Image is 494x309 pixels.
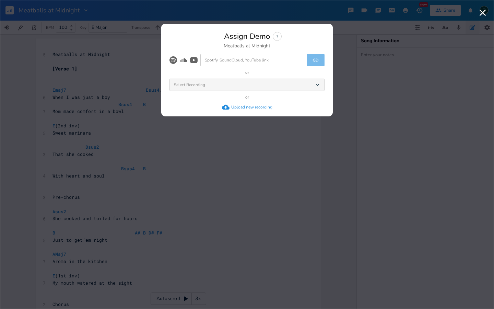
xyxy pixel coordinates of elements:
[245,95,249,99] div: or
[273,32,282,41] div: ?
[307,54,325,66] button: Link Demo
[222,103,272,111] button: Upload new recording
[174,83,205,87] span: Select Recording
[224,33,270,40] div: Assign Demo
[224,44,270,48] div: Meatballs at Midnight
[200,54,307,66] input: Spotify, SoundCloud, YouTube link
[245,70,249,75] div: or
[231,104,272,110] div: Upload new recording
